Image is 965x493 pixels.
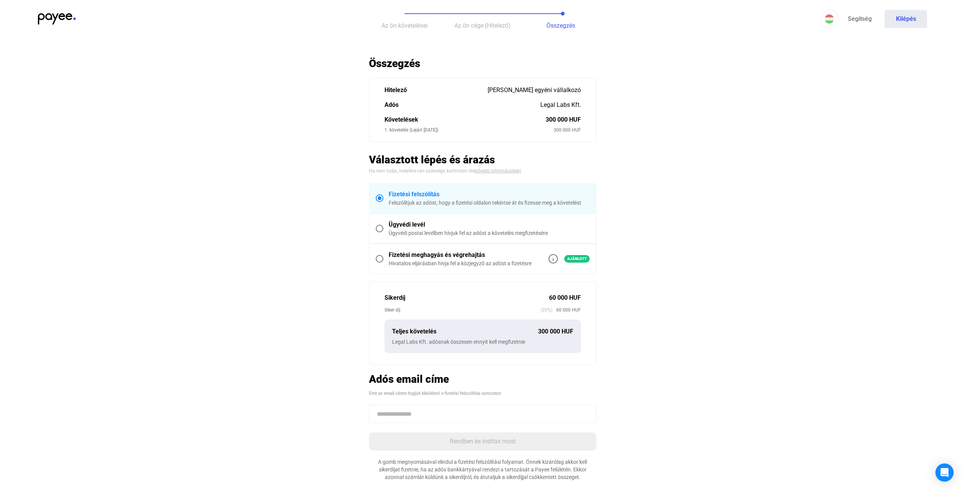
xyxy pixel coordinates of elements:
[369,372,596,386] h2: Adós email címe
[369,168,475,174] span: Ha nem tudja, melyikre van szüksége, kattintson ide
[538,327,573,336] div: 300 000 HUF
[38,13,76,25] img: payee-logo
[384,306,541,314] div: Siker díj
[371,437,594,446] div: Rendben és indítás most
[541,306,552,314] span: (20%)
[488,86,581,95] div: [PERSON_NAME] egyéni vállalkozó
[454,22,511,29] span: Az ön cége (Hitelező)
[392,327,538,336] div: Teljes követelés
[820,10,838,28] button: HU
[540,100,581,110] div: Legal Labs Kft.
[369,57,596,70] h2: Összegzés
[825,14,834,23] img: HU
[369,458,596,481] div: A gomb megnyomásával elindul a fizetési felszólítási folyamat. Önnek kizárólag akkor kell sikerdí...
[546,22,575,29] span: Összegzés
[546,115,581,124] div: 300 000 HUF
[381,22,428,29] span: Az ön követelései
[564,255,590,263] span: Ajánlott
[384,126,554,134] div: 1. követelés (Lejárt [DATE])
[475,168,521,174] a: bővebb információkért
[384,100,540,110] div: Adós
[389,260,532,267] div: Hivatalos eljárásban hívja fel a közjegyző az adóst a fizetésre
[389,190,590,199] div: Fizetési felszólítás
[384,115,546,124] div: Követelések
[549,254,558,263] img: info-grey-outline
[838,10,881,28] a: Segítség
[389,199,590,207] div: Felszólítjuk az adóst, hogy a fizetési oldalon tekintse át és fizesse meg a követelést
[552,306,581,314] span: 60 000 HUF
[554,126,581,134] div: 300 000 HUF
[369,390,596,397] div: Erre az email címre fogjuk kiküldeni a fizetési felszólítás sorozatot
[389,229,590,237] div: Ügyvédi postai levélben hívjuk fel az adóst a követelés megfizetésére
[935,463,954,482] div: Open Intercom Messenger
[369,153,596,166] h2: Választott lépés és árazás
[885,10,927,28] button: Kilépés
[369,432,596,451] button: Rendben és indítás most
[384,86,488,95] div: Hitelező
[384,293,549,302] div: Sikerdíj
[389,220,590,229] div: Ügyvédi levél
[392,338,573,346] div: Legal Labs Kft. adósnak összesen ennyit kell megfizetnie
[549,293,581,302] div: 60 000 HUF
[549,254,590,263] a: info-grey-outlineAjánlott
[389,250,532,260] div: Fizetési meghagyás és végrehajtás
